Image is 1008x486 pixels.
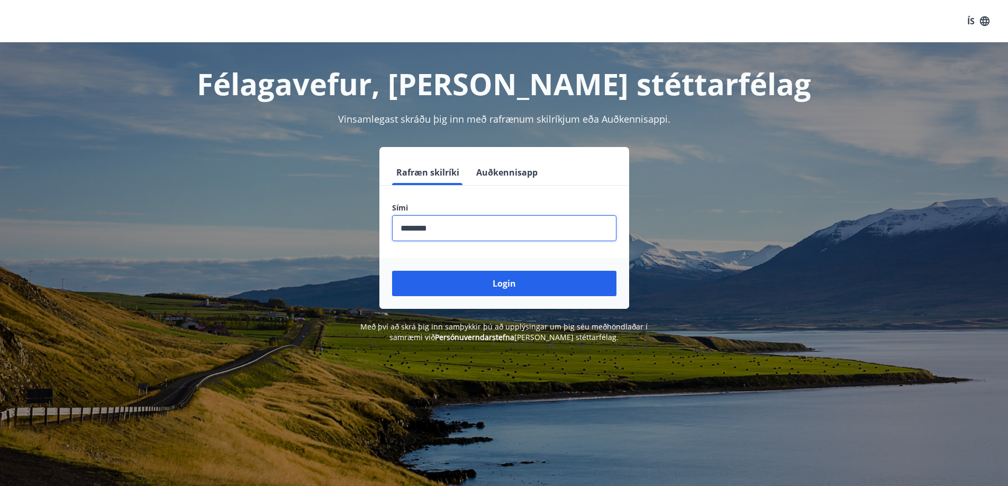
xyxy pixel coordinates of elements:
[136,63,873,104] h1: Félagavefur, [PERSON_NAME] stéttarfélag
[961,12,995,31] button: ÍS
[338,113,670,125] span: Vinsamlegast skráðu þig inn með rafrænum skilríkjum eða Auðkennisappi.
[435,332,514,342] a: Persónuverndarstefna
[392,203,616,213] label: Sími
[472,160,542,185] button: Auðkennisapp
[392,271,616,296] button: Login
[392,160,464,185] button: Rafræn skilríki
[360,322,648,342] span: Með því að skrá þig inn samþykkir þú að upplýsingar um þig séu meðhöndlaðar í samræmi við [PERSON...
